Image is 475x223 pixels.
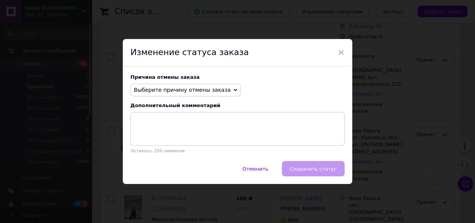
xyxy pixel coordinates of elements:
div: Причина отмены заказа [130,74,345,80]
span: × [338,46,345,59]
div: Изменение статуса заказа [123,39,352,67]
span: Отменить [242,166,268,172]
button: Отменить [234,161,277,176]
div: Дополнительный комментарий [130,103,345,108]
p: Осталось: 250 символов [130,148,345,153]
span: Выберите причину отмены заказа [134,87,231,93]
